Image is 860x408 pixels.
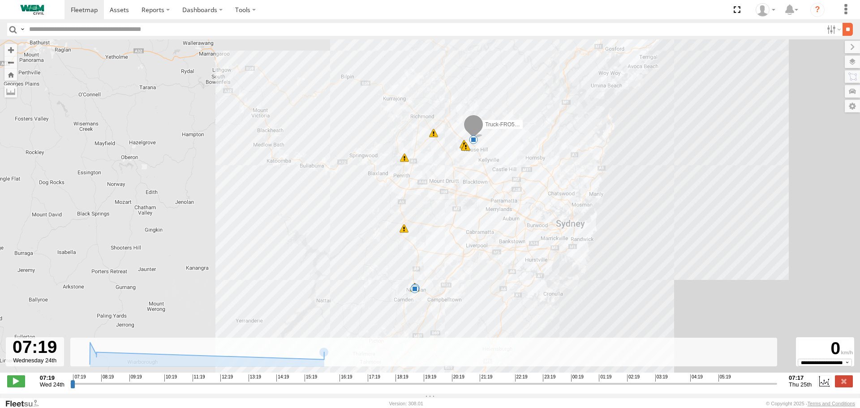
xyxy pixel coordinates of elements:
div: Kevin Webb [752,3,778,17]
span: 22:19 [515,374,528,382]
strong: 07:17 [789,374,812,381]
span: 15:19 [305,374,317,382]
span: 03:19 [655,374,668,382]
div: © Copyright 2025 - [766,401,855,406]
label: Search Query [19,23,26,36]
span: 23:19 [543,374,555,382]
div: 5 [469,135,478,144]
span: Truck-FRO52R [485,121,521,128]
span: 08:19 [101,374,114,382]
label: Measure [4,85,17,98]
span: 09:19 [129,374,142,382]
span: Thu 25th Sep 2025 [789,381,812,388]
span: 00:19 [571,374,584,382]
span: 20:19 [452,374,464,382]
button: Zoom in [4,44,17,56]
label: Close [835,375,853,387]
span: 21:19 [480,374,492,382]
span: 02:19 [627,374,640,382]
span: 19:19 [424,374,436,382]
div: 0 [797,339,853,359]
span: 10:19 [164,374,177,382]
span: 12:19 [220,374,233,382]
img: WEMCivilLogo.svg [9,5,56,15]
span: 05:19 [718,374,731,382]
span: 13:19 [249,374,261,382]
span: 11:19 [193,374,205,382]
strong: 07:19 [40,374,64,381]
span: Wed 24th Sep 2025 [40,381,64,388]
a: Terms and Conditions [808,401,855,406]
span: 01:19 [599,374,611,382]
label: Play/Stop [7,375,25,387]
button: Zoom out [4,56,17,69]
span: 04:19 [690,374,703,382]
span: 16:19 [340,374,352,382]
button: Zoom Home [4,69,17,81]
a: Visit our Website [5,399,46,408]
span: 17:19 [368,374,380,382]
span: 14:19 [276,374,289,382]
label: Search Filter Options [823,23,843,36]
span: 07:19 [73,374,86,382]
i: ? [810,3,825,17]
div: Version: 308.01 [389,401,423,406]
span: 18:19 [396,374,408,382]
label: Map Settings [845,100,860,112]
